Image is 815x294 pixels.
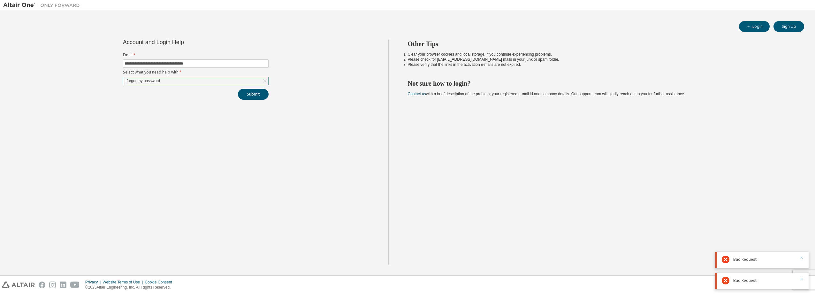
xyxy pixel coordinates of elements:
li: Please verify that the links in the activation e-mails are not expired. [408,62,793,67]
div: I forgot my password [124,77,161,84]
span: Bad Request [733,278,757,283]
button: Login [739,21,770,32]
li: Clear your browser cookies and local storage, if you continue experiencing problems. [408,52,793,57]
div: I forgot my password [123,77,268,85]
div: Account and Login Help [123,40,240,45]
li: Please check for [EMAIL_ADDRESS][DOMAIN_NAME] mails in your junk or spam folder. [408,57,793,62]
img: youtube.svg [70,282,80,288]
img: Altair One [3,2,83,8]
span: Bad Request [733,257,757,262]
h2: Other Tips [408,40,793,48]
span: with a brief description of the problem, your registered e-mail id and company details. Our suppo... [408,92,685,96]
label: Email [123,52,269,58]
img: facebook.svg [39,282,45,288]
h2: Not sure how to login? [408,79,793,88]
div: Cookie Consent [145,280,176,285]
a: Contact us [408,92,426,96]
img: instagram.svg [49,282,56,288]
div: Website Terms of Use [103,280,145,285]
button: Sign Up [773,21,804,32]
p: © 2025 Altair Engineering, Inc. All Rights Reserved. [85,285,176,290]
button: Submit [238,89,269,100]
img: altair_logo.svg [2,282,35,288]
label: Select what you need help with [123,70,269,75]
div: Privacy [85,280,103,285]
img: linkedin.svg [60,282,66,288]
